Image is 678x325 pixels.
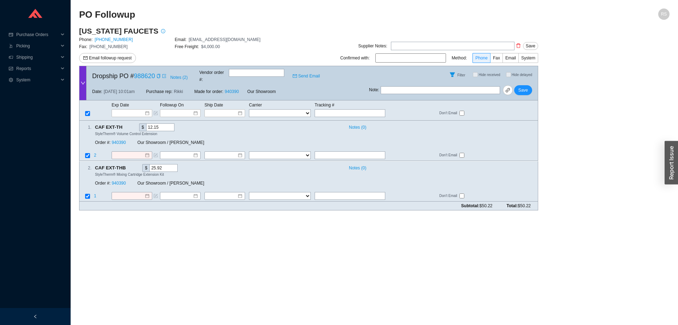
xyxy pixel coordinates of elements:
span: Rikki [174,88,183,95]
button: info-circle [158,26,168,36]
span: export [162,74,166,78]
span: [PHONE_NUMBER] [89,44,127,49]
span: CAF EXT-THB [95,164,132,172]
div: $ [139,123,146,131]
span: System [16,74,59,86]
span: Note : [369,86,379,94]
span: [EMAIL_ADDRESS][DOMAIN_NAME] [189,37,260,42]
input: Hide delayed [506,72,511,77]
span: Our Showroom / [PERSON_NAME] [137,181,204,186]
a: export [162,72,166,80]
span: Fax [493,56,500,60]
span: Order #: [95,140,111,145]
span: Don't Email [439,153,459,159]
span: mail [293,74,297,78]
span: credit-card [8,33,13,37]
span: Made for order: [194,89,223,94]
div: $ [142,164,149,172]
span: setting [8,78,13,82]
span: Filter [457,73,465,77]
span: fund [8,66,13,71]
span: Carrier [249,103,262,108]
span: Free Freight: [175,44,199,49]
span: StyleTherm® Volume Control Extension [95,132,157,136]
span: 2 [94,153,97,158]
span: Followup On [160,103,184,108]
span: Notes ( 0 ) [349,124,366,131]
span: Email [505,56,516,60]
span: Purchase Orders [16,29,59,40]
button: Notes (0) [346,123,367,128]
a: mailSend Email [293,72,320,80]
h3: [US_STATE] FAUCETS [79,26,158,36]
span: form [154,111,158,115]
div: Supplier Notes: [358,42,387,50]
span: info-circle [159,29,168,33]
button: Save [514,85,532,95]
button: delete [515,41,522,51]
a: 940390 [112,181,126,186]
span: $50.22 [518,203,531,208]
button: Filter [447,69,458,80]
span: Fax: [79,44,87,49]
button: mailEmail followup request [79,53,136,63]
span: Don't Email [439,110,459,116]
span: RS [661,8,667,20]
h2: PO Followup [79,8,522,21]
span: Hide received [478,73,500,77]
button: Save [523,42,538,50]
span: Our Showroom [247,88,276,95]
span: left [33,314,37,319]
span: 1 [94,193,96,198]
div: Copy [124,123,129,131]
span: $4,000.00 [201,44,220,49]
span: System [521,56,535,60]
span: Picking [16,40,59,52]
div: 2 . [79,164,91,172]
div: Confirmed with: Method: [340,53,538,63]
span: StyleTherm® Mixing Cartridge Extension Kit [95,173,164,176]
a: 940390 [225,89,239,94]
span: Reports [16,63,59,74]
span: link [505,88,510,94]
span: Our Showroom / [PERSON_NAME] [137,140,204,145]
span: Ship Date [204,103,223,108]
button: Notes (2) [170,74,188,79]
div: Copy [156,72,161,80]
span: mail [83,56,88,61]
span: Email followup request [89,54,132,62]
a: 940390 [112,140,126,145]
span: Shipping [16,52,59,63]
span: Phone: [79,37,93,42]
a: link [503,85,513,95]
span: Exp Date [112,103,129,108]
span: form [154,194,158,198]
span: Don't Email [439,193,459,199]
span: Notes ( 2 ) [170,74,188,81]
span: Notes ( 0 ) [349,164,366,172]
span: CAF EXT-TH [95,123,129,131]
a: 988620 [134,72,155,80]
span: Vendor order # : [200,69,227,83]
span: Tracking # [315,103,334,108]
span: Subtotal: [461,202,493,209]
span: Purchase rep: [146,88,173,95]
input: Hide received [473,72,478,77]
button: Notes (0) [346,164,367,169]
span: Email: [175,37,186,42]
span: Hide delayed [512,73,532,77]
span: delete [515,43,522,48]
span: Order #: [95,181,111,186]
span: $50.22 [480,203,493,208]
span: Total: [507,202,531,209]
span: [DATE] 10:01am [104,88,135,95]
span: Save [526,42,535,50]
span: Save [518,87,528,94]
a: [PHONE_NUMBER] [95,37,133,42]
span: down [81,81,85,86]
span: Dropship PO # [92,71,155,81]
span: Phone [475,56,488,60]
span: copy [156,74,161,78]
div: Copy [127,164,132,172]
div: 1 . [79,124,91,131]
